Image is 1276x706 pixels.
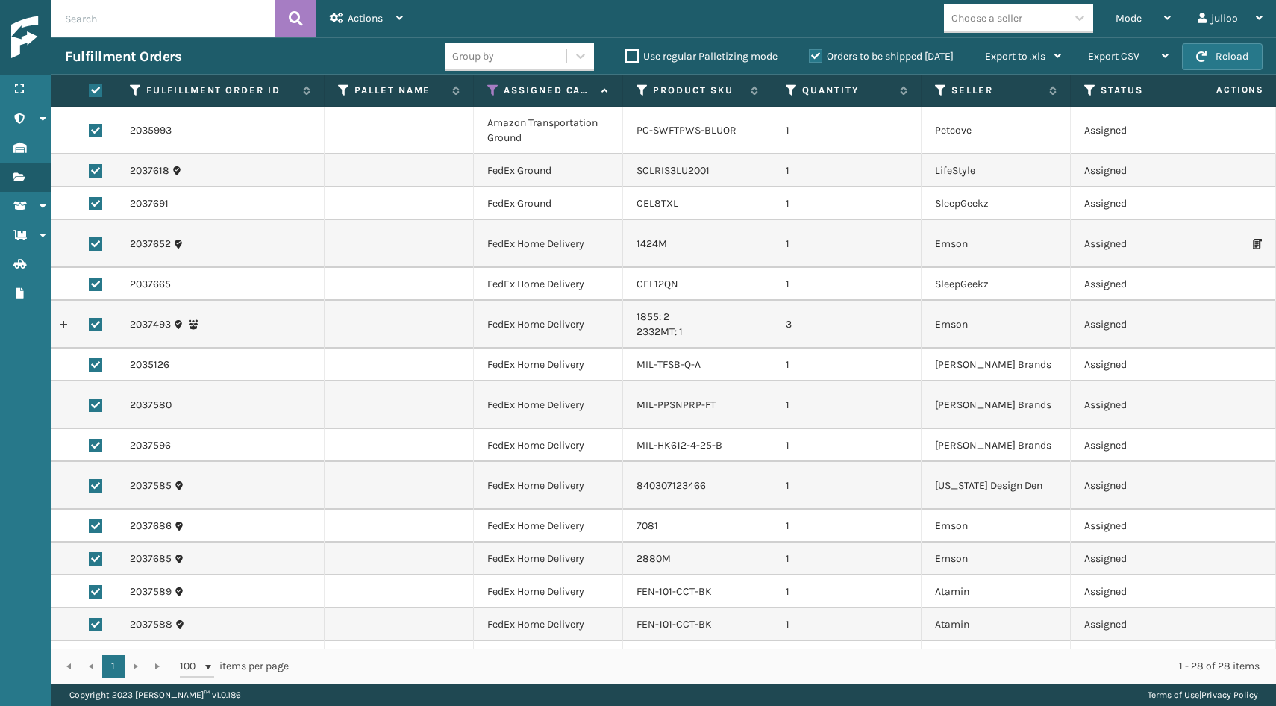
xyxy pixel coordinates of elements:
a: 2037596 [130,438,171,453]
a: MIL-PPSNPRP-FT [637,399,716,411]
td: FedEx Home Delivery [474,349,623,381]
td: 1 [772,429,922,462]
a: 2037580 [130,398,172,413]
span: Actions [348,12,383,25]
td: Assigned [1071,510,1220,543]
a: PC-SWFTPWS-BLUOR [637,124,736,137]
a: 2037685 [130,552,172,566]
td: FedEx Home Delivery [474,301,623,349]
td: FedEx Ground [474,154,623,187]
td: 1 [772,349,922,381]
td: [PERSON_NAME] Brands [922,349,1071,381]
a: 2037691 [130,196,169,211]
a: 2037686 [130,519,172,534]
td: Assigned [1071,543,1220,575]
td: Assigned [1071,268,1220,301]
span: items per page [180,655,289,678]
td: FedEx Home Delivery [474,220,623,268]
td: FedEx Home Delivery [474,429,623,462]
td: FedEx Ground [474,187,623,220]
td: Assigned [1071,154,1220,187]
td: Assigned [1071,301,1220,349]
a: FEN-101-CCT-BK [637,618,712,631]
td: Assigned [1071,641,1220,674]
td: 1 [772,220,922,268]
td: 1 [772,268,922,301]
div: | [1148,684,1258,706]
a: Privacy Policy [1201,690,1258,700]
td: FedEx Home Delivery [474,543,623,575]
a: 2037665 [130,277,171,292]
span: Mode [1116,12,1142,25]
a: MIL-HK612-4-25-B [637,439,722,452]
h3: Fulfillment Orders [65,48,181,66]
td: Assigned [1071,187,1220,220]
label: Pallet Name [354,84,445,97]
a: CEL12QN [637,278,678,290]
td: 1 [772,154,922,187]
a: 2037618 [130,163,169,178]
td: Emson [922,510,1071,543]
label: Orders to be shipped [DATE] [809,50,954,63]
label: Use regular Palletizing mode [625,50,778,63]
label: Fulfillment Order Id [146,84,295,97]
td: Emson [922,220,1071,268]
td: FedEx Home Delivery [474,575,623,608]
a: 1855: 2 [637,310,669,323]
div: 1 - 28 of 28 items [310,659,1260,674]
td: FedEx Home Delivery [474,268,623,301]
td: 1 [772,543,922,575]
td: FedEx Home Delivery [474,381,623,429]
a: 2037585 [130,478,172,493]
a: 1424M [637,237,667,250]
a: SCLRIS3LU2001 [637,164,710,177]
td: SleepGeekz [922,641,1071,674]
a: 1 [102,655,125,678]
td: SleepGeekz [922,268,1071,301]
label: Product SKU [653,84,743,97]
label: Assigned Carrier Service [504,84,594,97]
a: 2332MT: 1 [637,325,683,338]
td: Petcove [922,107,1071,154]
td: Assigned [1071,381,1220,429]
span: 100 [180,659,202,674]
td: Amazon Transportation Ground [474,107,623,154]
img: logo [11,16,146,59]
td: FedEx Home Delivery [474,510,623,543]
p: Copyright 2023 [PERSON_NAME]™ v 1.0.186 [69,684,241,706]
td: Assigned [1071,575,1220,608]
span: Actions [1169,78,1273,102]
td: [PERSON_NAME] Brands [922,381,1071,429]
td: 1 [772,381,922,429]
td: 1 [772,608,922,641]
td: Assigned [1071,349,1220,381]
a: 840307123466 [637,479,706,492]
a: CEL8TXL [637,197,678,210]
td: Emson [922,301,1071,349]
a: 2880M [637,552,671,565]
a: 2037589 [130,584,172,599]
td: 1 [772,641,922,674]
td: 1 [772,510,922,543]
td: Emson [922,543,1071,575]
td: FedEx Home Delivery [474,641,623,674]
td: Assigned [1071,429,1220,462]
td: 3 [772,301,922,349]
td: Assigned [1071,462,1220,510]
a: MIL-TFSB-Q-A [637,358,701,371]
a: 2035126 [130,357,169,372]
td: FedEx Home Delivery [474,462,623,510]
label: Status [1101,84,1191,97]
label: Seller [951,84,1042,97]
button: Reload [1182,43,1263,70]
a: 2037652 [130,237,171,252]
a: 2037493 [130,317,171,332]
a: 2037588 [130,617,172,632]
a: FEN-101-CCT-BK [637,585,712,598]
div: Choose a seller [951,10,1022,26]
td: Assigned [1071,107,1220,154]
td: LifeStyle [922,154,1071,187]
span: Export to .xls [985,50,1045,63]
td: 1 [772,462,922,510]
td: Assigned [1071,608,1220,641]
